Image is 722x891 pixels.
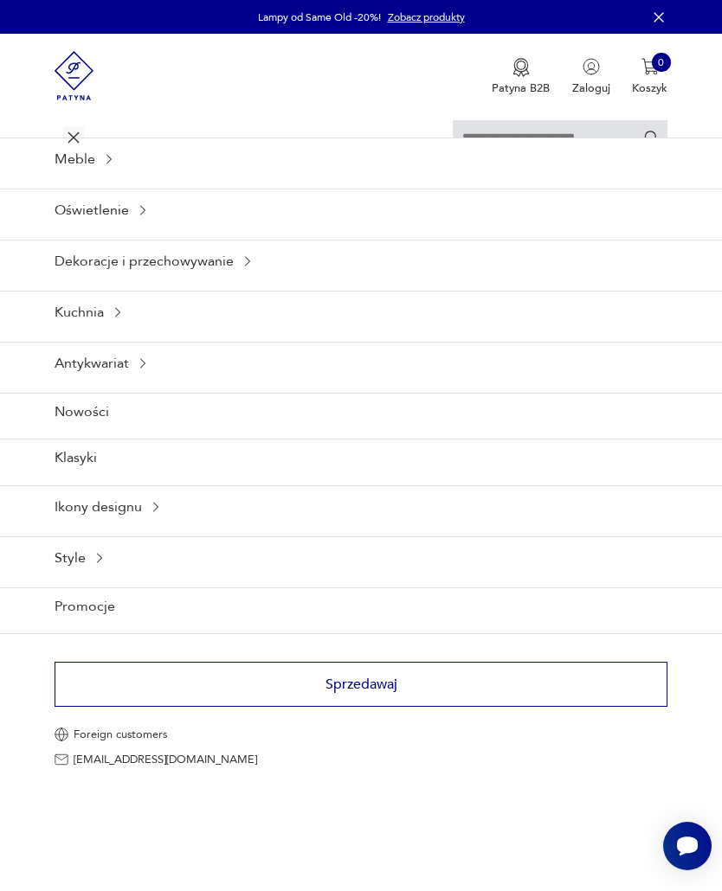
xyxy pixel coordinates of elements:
[55,662,668,707] button: Sprzedawaj
[258,10,381,24] p: Lampy od Same Old -20%!
[55,682,668,691] a: Sprzedawaj
[652,53,671,72] div: 0
[632,58,667,96] button: 0Koszyk
[55,728,668,741] a: Foreign customers
[74,729,167,740] p: Foreign customers
[641,58,659,75] img: Ikona koszyka
[572,80,610,96] p: Zaloguj
[55,34,94,118] img: Patyna - sklep z meblami i dekoracjami vintage
[388,10,465,24] a: Zobacz produkty
[632,80,667,96] p: Koszyk
[643,129,660,145] button: Szukaj
[55,753,68,766] img: Ikona koperty
[55,753,668,766] a: [EMAIL_ADDRESS][DOMAIN_NAME]
[572,58,610,96] button: Zaloguj
[663,822,712,870] iframe: Smartsupp widget button
[492,58,550,96] a: Ikona medaluPatyna B2B
[492,58,550,96] button: Patyna B2B
[55,728,68,741] img: World icon
[492,80,550,96] p: Patyna B2B
[583,58,600,75] img: Ikonka użytkownika
[74,754,257,765] p: [EMAIL_ADDRESS][DOMAIN_NAME]
[512,58,530,77] img: Ikona medalu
